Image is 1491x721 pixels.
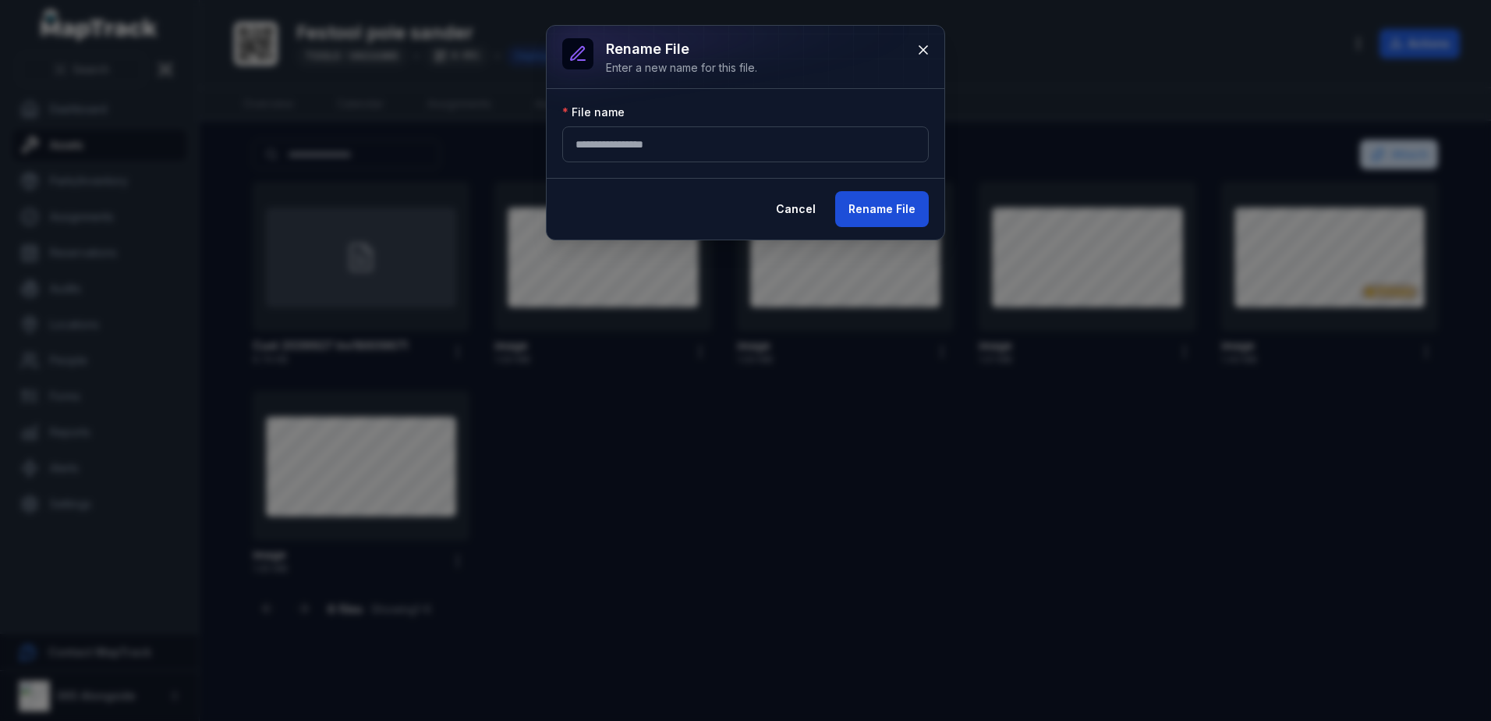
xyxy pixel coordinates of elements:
button: Cancel [763,191,829,227]
div: Enter a new name for this file. [606,60,757,76]
button: Rename File [835,191,929,227]
input: :rh9:-form-item-label [562,126,929,162]
label: File name [562,105,625,120]
h3: Rename file [606,38,757,60]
